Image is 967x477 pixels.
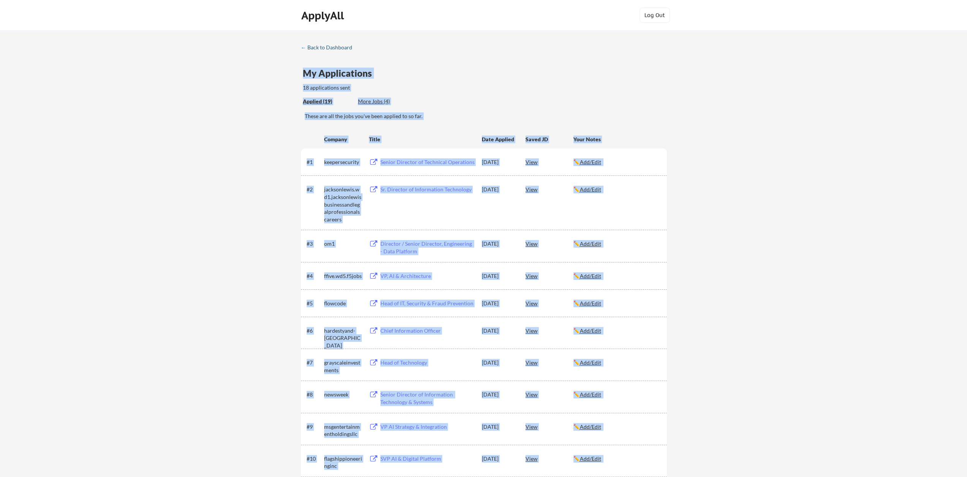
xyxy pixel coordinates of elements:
[307,186,321,193] div: #2
[307,272,321,280] div: #4
[307,300,321,307] div: #5
[301,9,346,22] div: ApplyAll
[307,158,321,166] div: #1
[580,273,601,279] u: Add/Edit
[303,98,352,105] div: Applied (19)
[525,296,573,310] div: View
[573,391,660,398] div: ✏️
[580,327,601,334] u: Add/Edit
[525,324,573,337] div: View
[482,158,515,166] div: [DATE]
[301,45,358,50] div: ← Back to Dashboard
[358,98,414,105] div: More Jobs (4)
[307,327,321,335] div: #6
[573,158,660,166] div: ✏️
[324,272,362,280] div: ffive.wd5.f5jobs
[324,455,362,470] div: flagshippioneeringinc
[307,359,321,366] div: #7
[525,387,573,401] div: View
[482,272,515,280] div: [DATE]
[380,423,475,431] div: VP AI Strategy & Integration
[482,359,515,366] div: [DATE]
[380,455,475,463] div: SVP AI & Digital Platform
[307,240,321,248] div: #3
[573,455,660,463] div: ✏️
[482,423,515,431] div: [DATE]
[573,136,660,143] div: Your Notes
[580,391,601,398] u: Add/Edit
[482,455,515,463] div: [DATE]
[324,300,362,307] div: flowcode
[380,240,475,255] div: Director / Senior Director, Engineering - Data Platform
[580,186,601,193] u: Add/Edit
[573,359,660,366] div: ✏️
[324,136,362,143] div: Company
[482,186,515,193] div: [DATE]
[307,455,321,463] div: #10
[580,359,601,366] u: Add/Edit
[380,158,475,166] div: Senior Director of Technical Operations
[358,98,414,106] div: These are job applications we think you'd be a good fit for, but couldn't apply you to automatica...
[525,420,573,433] div: View
[580,240,601,247] u: Add/Edit
[324,327,362,349] div: hardestyand-[GEOGRAPHIC_DATA]
[573,423,660,431] div: ✏️
[580,455,601,462] u: Add/Edit
[324,359,362,374] div: grayscaleinvestments
[482,300,515,307] div: [DATE]
[573,186,660,193] div: ✏️
[301,44,358,52] a: ← Back to Dashboard
[482,391,515,398] div: [DATE]
[307,423,321,431] div: #9
[482,327,515,335] div: [DATE]
[573,300,660,307] div: ✏️
[525,155,573,169] div: View
[369,136,475,143] div: Title
[305,112,667,120] div: These are all the jobs you've been applied to so far.
[525,132,573,146] div: Saved JD
[482,240,515,248] div: [DATE]
[580,159,601,165] u: Add/Edit
[573,327,660,335] div: ✏️
[580,423,601,430] u: Add/Edit
[639,8,670,23] button: Log Out
[380,272,475,280] div: VP, AI & Architecture
[573,272,660,280] div: ✏️
[525,182,573,196] div: View
[525,355,573,369] div: View
[324,391,362,398] div: newsweek
[380,391,475,406] div: Senior Director of Information Technology & Systems
[324,423,362,438] div: msgentertainmentholdingsllc
[525,269,573,283] div: View
[324,158,362,166] div: keepersecurity
[380,300,475,307] div: Head of IT, Security & Fraud Prevention
[380,186,475,193] div: Sr. Director of Information Technology
[324,186,362,223] div: jacksonlewis.wd1.jacksonlewisbusinessandlegalprofessionalscareers
[324,240,362,248] div: om1
[525,452,573,465] div: View
[303,84,450,92] div: 18 applications sent
[380,327,475,335] div: Chief Information Officer
[482,136,515,143] div: Date Applied
[303,69,378,78] div: My Applications
[573,240,660,248] div: ✏️
[380,359,475,366] div: Head of Technology
[580,300,601,306] u: Add/Edit
[307,391,321,398] div: #8
[303,98,352,106] div: These are all the jobs you've been applied to so far.
[525,237,573,250] div: View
